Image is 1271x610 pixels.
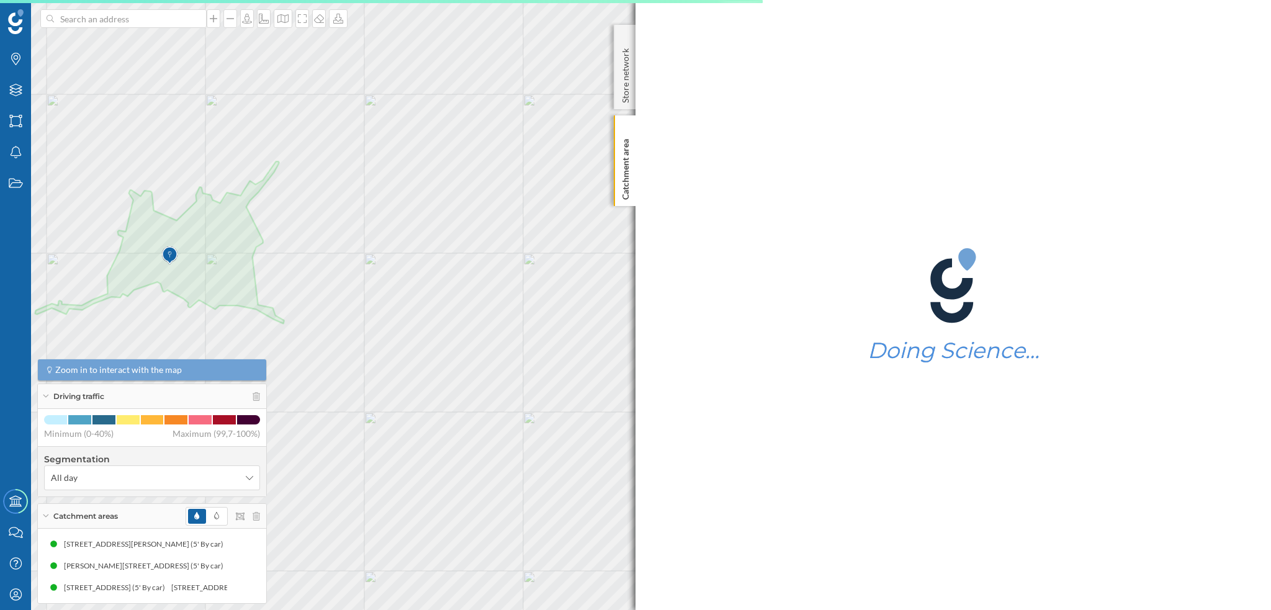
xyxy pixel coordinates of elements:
[44,453,260,465] h4: Segmentation
[8,9,24,34] img: Geoblink Logo
[51,472,78,484] span: All day
[25,9,70,20] span: Support
[64,560,230,572] div: [PERSON_NAME][STREET_ADDRESS] (5' By car)
[619,43,632,103] p: Store network
[162,243,177,268] img: Marker
[53,391,104,402] span: Driving traffic
[173,428,260,440] span: Maximum (99,7-100%)
[619,134,632,200] p: Catchment area
[44,428,114,440] span: Minimum (0-40%)
[53,511,118,522] span: Catchment areas
[55,364,182,376] span: Zoom in to interact with the map
[171,581,279,594] div: [STREET_ADDRESS] (5' By car)
[64,538,230,550] div: [STREET_ADDRESS][PERSON_NAME] (5' By car)
[64,581,171,594] div: [STREET_ADDRESS] (5' By car)
[868,339,1040,362] h1: Doing Science…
